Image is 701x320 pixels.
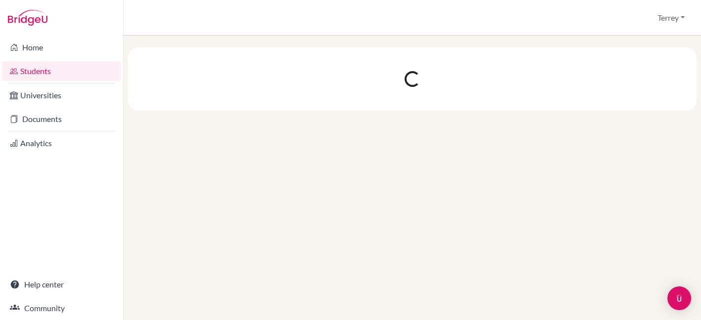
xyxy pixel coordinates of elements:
a: Help center [2,275,121,294]
a: Community [2,298,121,318]
button: Terrey [653,8,689,27]
img: Bridge-U [8,10,47,26]
a: Home [2,38,121,57]
div: Open Intercom Messenger [667,286,691,310]
a: Students [2,61,121,81]
a: Analytics [2,133,121,153]
a: Universities [2,85,121,105]
a: Documents [2,109,121,129]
